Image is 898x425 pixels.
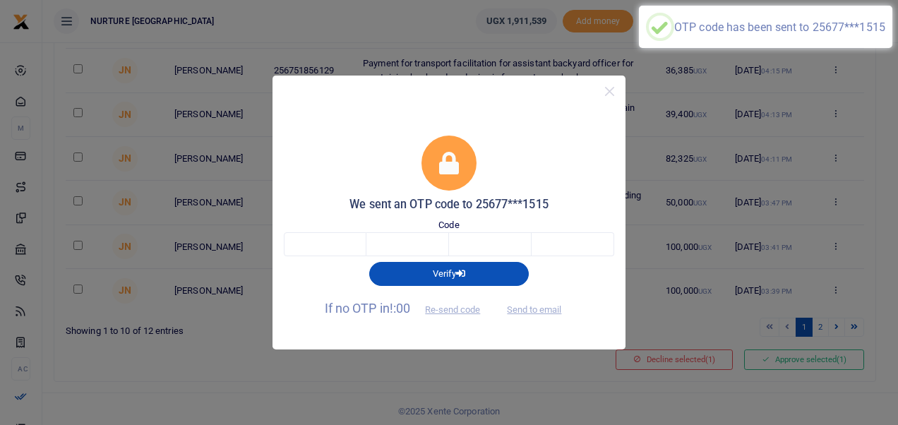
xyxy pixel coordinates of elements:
div: OTP code has been sent to 25677***1515 [674,20,885,34]
span: !:00 [390,301,410,316]
button: Close [599,81,620,102]
label: Code [438,218,459,232]
span: If no OTP in [325,301,493,316]
button: Verify [369,262,529,286]
h5: We sent an OTP code to 25677***1515 [284,198,614,212]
